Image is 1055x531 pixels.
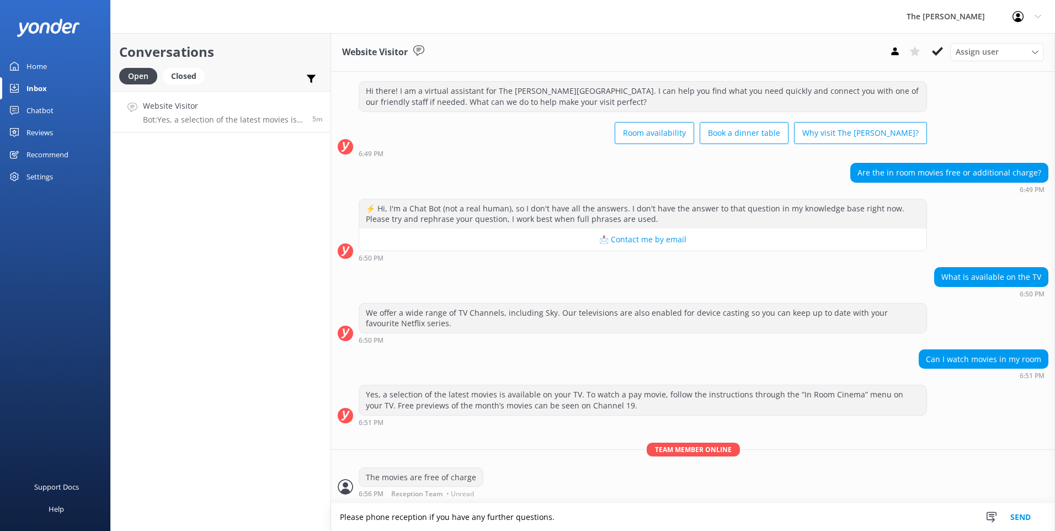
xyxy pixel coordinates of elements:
button: Why visit The [PERSON_NAME]? [794,122,927,144]
div: Reviews [26,121,53,144]
strong: 6:50 PM [1020,291,1045,298]
div: Are the in room movies free or additional charge? [851,163,1048,182]
div: Aug 28 2025 06:50pm (UTC +12:00) Pacific/Auckland [934,290,1048,298]
strong: 6:49 PM [359,151,383,157]
div: Closed [163,68,205,84]
strong: 6:51 PM [1020,373,1045,379]
div: Chatbot [26,99,54,121]
div: Aug 28 2025 06:50pm (UTC +12:00) Pacific/Auckland [359,336,927,344]
strong: 6:50 PM [359,337,383,344]
div: ⚡ Hi, I'm a Chat Bot (not a real human), so I don't have all the answers. I don't have the answer... [359,199,926,229]
a: Open [119,70,163,82]
div: Aug 28 2025 06:50pm (UTC +12:00) Pacific/Auckland [359,254,927,262]
div: Can I watch movies in my room [919,350,1048,369]
a: Closed [163,70,210,82]
strong: 6:49 PM [1020,187,1045,193]
div: Help [49,498,64,520]
span: Assign user [956,46,999,58]
button: Book a dinner table [700,122,788,144]
span: Aug 28 2025 06:51pm (UTC +12:00) Pacific/Auckland [312,114,322,124]
strong: 6:56 PM [359,491,383,497]
div: We offer a wide range of TV Channels, including Sky. Our televisions are also enabled for device ... [359,304,926,333]
span: Reception Team [391,491,443,497]
div: Assign User [950,43,1044,61]
div: Open [119,68,157,84]
span: • Unread [446,491,474,497]
div: What is available on the TV [935,268,1048,286]
div: Home [26,55,47,77]
span: Team member online [647,443,740,456]
button: Send [1000,503,1041,531]
p: Bot: Yes, a selection of the latest movies is available on your TV. To watch a pay movie, follow ... [143,115,304,125]
strong: 6:50 PM [359,255,383,262]
textarea: Please phone reception if you have any further questions. [331,503,1055,531]
h2: Conversations [119,41,322,62]
h4: Website Visitor [143,100,304,112]
div: Aug 28 2025 06:56pm (UTC +12:00) Pacific/Auckland [359,490,483,497]
div: Support Docs [34,476,79,498]
div: Hi there! I am a virtual assistant for The [PERSON_NAME][GEOGRAPHIC_DATA]. I can help you find wh... [359,82,926,111]
button: 📩 Contact me by email [359,229,926,251]
div: Aug 28 2025 06:51pm (UTC +12:00) Pacific/Auckland [919,371,1048,379]
div: Aug 28 2025 06:51pm (UTC +12:00) Pacific/Auckland [359,418,927,426]
div: The movies are free of charge [359,468,483,487]
div: Yes, a selection of the latest movies is available on your TV. To watch a pay movie, follow the i... [359,385,926,415]
strong: 6:51 PM [359,420,383,426]
button: Room availability [615,122,694,144]
div: Recommend [26,144,68,166]
h3: Website Visitor [342,45,408,60]
div: Aug 28 2025 06:49pm (UTC +12:00) Pacific/Auckland [359,150,927,157]
div: Aug 28 2025 06:49pm (UTC +12:00) Pacific/Auckland [850,185,1048,193]
div: Inbox [26,77,47,99]
img: yonder-white-logo.png [17,19,80,37]
a: Website VisitorBot:Yes, a selection of the latest movies is available on your TV. To watch a pay ... [111,91,331,132]
div: Settings [26,166,53,188]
